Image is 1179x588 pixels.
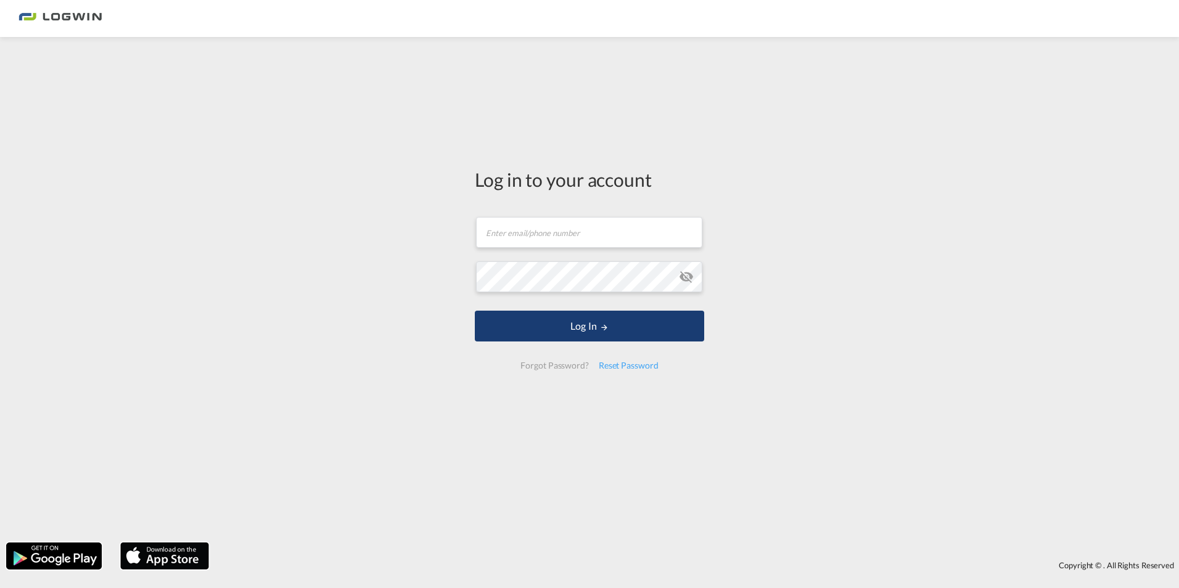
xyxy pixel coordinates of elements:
button: LOGIN [475,311,704,341]
img: google.png [5,541,103,571]
md-icon: icon-eye-off [679,269,694,284]
input: Enter email/phone number [476,217,702,248]
img: apple.png [119,541,210,571]
div: Forgot Password? [516,354,593,377]
img: 2761ae10d95411efa20a1f5e0282d2d7.png [18,5,102,33]
div: Reset Password [594,354,663,377]
div: Log in to your account [475,166,704,192]
div: Copyright © . All Rights Reserved [215,555,1179,576]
